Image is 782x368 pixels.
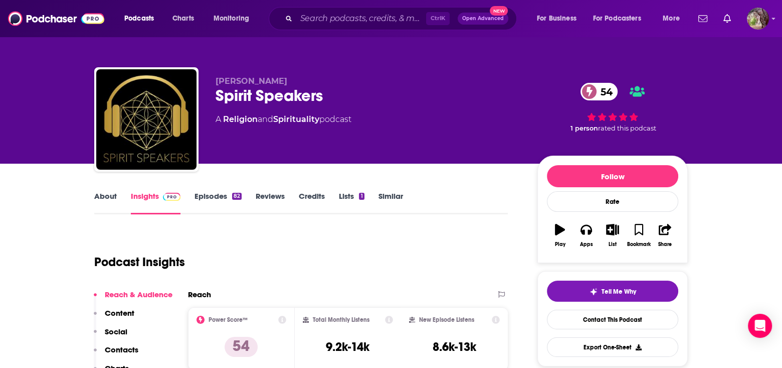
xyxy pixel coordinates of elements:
[656,11,692,27] button: open menu
[652,217,678,254] button: Share
[194,191,242,214] a: Episodes82
[94,327,127,345] button: Social
[216,76,287,86] span: [PERSON_NAME]
[747,8,769,30] span: Logged in as MSanz
[462,16,504,21] span: Open Advanced
[626,217,652,254] button: Bookmark
[209,316,248,323] h2: Power Score™
[296,11,426,27] input: Search podcasts, credits, & more...
[593,12,641,26] span: For Podcasters
[580,83,618,100] a: 54
[258,114,273,124] span: and
[590,288,598,296] img: tell me why sparkle
[313,316,369,323] h2: Total Monthly Listens
[94,255,185,270] h1: Podcast Insights
[547,337,678,357] button: Export One-Sheet
[166,11,200,27] a: Charts
[537,12,576,26] span: For Business
[573,217,599,254] button: Apps
[580,241,593,248] div: Apps
[591,83,618,100] span: 54
[747,8,769,30] button: Show profile menu
[339,191,364,214] a: Lists1
[131,191,180,214] a: InsightsPodchaser Pro
[747,8,769,30] img: User Profile
[172,12,194,26] span: Charts
[207,11,262,27] button: open menu
[530,11,589,27] button: open menu
[537,76,688,139] div: 54 1 personrated this podcast
[163,193,180,201] img: Podchaser Pro
[547,281,678,302] button: tell me why sparkleTell Me Why
[105,290,172,299] p: Reach & Audience
[8,9,104,28] img: Podchaser - Follow, Share and Rate Podcasts
[117,11,167,27] button: open menu
[94,308,134,327] button: Content
[299,191,325,214] a: Credits
[359,193,364,200] div: 1
[94,345,138,363] button: Contacts
[225,337,258,357] p: 54
[94,191,117,214] a: About
[105,308,134,318] p: Content
[694,10,711,27] a: Show notifications dropdown
[419,316,474,323] h2: New Episode Listens
[214,12,249,26] span: Monitoring
[273,114,319,124] a: Spirituality
[547,165,678,187] button: Follow
[96,69,197,170] img: Spirit Speakers
[658,241,672,248] div: Share
[256,191,285,214] a: Reviews
[278,7,526,30] div: Search podcasts, credits, & more...
[232,193,242,200] div: 82
[223,114,258,124] a: Religion
[627,241,651,248] div: Bookmark
[586,11,656,27] button: open menu
[326,339,369,354] h3: 9.2k-14k
[600,217,626,254] button: List
[555,241,565,248] div: Play
[490,6,508,16] span: New
[547,217,573,254] button: Play
[94,290,172,308] button: Reach & Audience
[609,241,617,248] div: List
[105,327,127,336] p: Social
[719,10,735,27] a: Show notifications dropdown
[433,339,476,354] h3: 8.6k-13k
[748,314,772,338] div: Open Intercom Messenger
[188,290,211,299] h2: Reach
[547,310,678,329] a: Contact This Podcast
[124,12,154,26] span: Podcasts
[105,345,138,354] p: Contacts
[426,12,450,25] span: Ctrl K
[547,191,678,212] div: Rate
[216,113,351,126] div: A podcast
[378,191,403,214] a: Similar
[663,12,680,26] span: More
[602,288,636,296] span: Tell Me Why
[570,125,598,132] span: 1 person
[458,13,508,25] button: Open AdvancedNew
[598,125,656,132] span: rated this podcast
